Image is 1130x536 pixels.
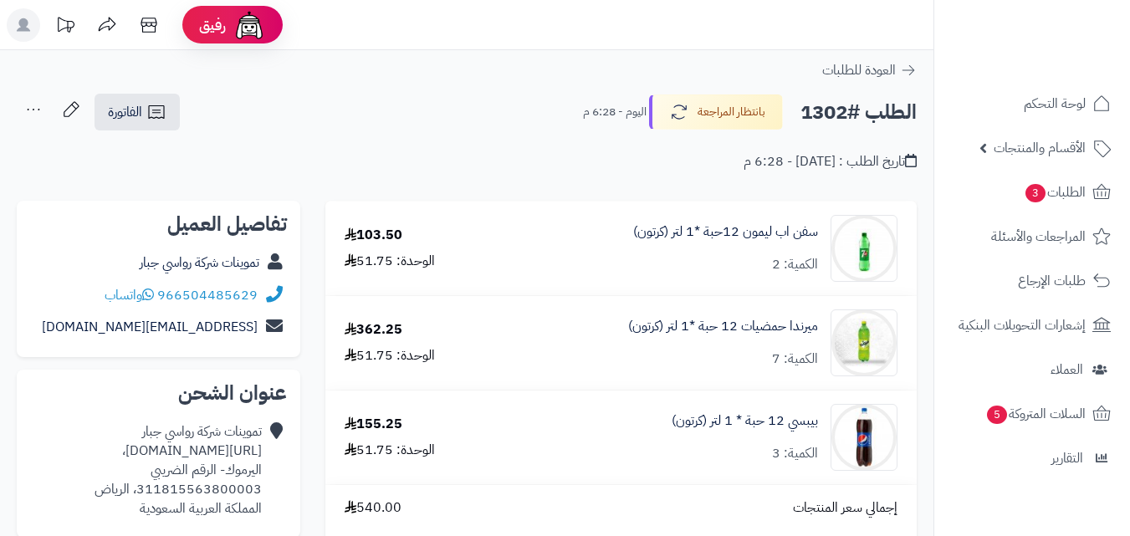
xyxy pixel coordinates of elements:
a: طلبات الإرجاع [944,261,1120,301]
div: الوحدة: 51.75 [345,441,435,460]
span: إشعارات التحويلات البنكية [959,314,1086,337]
a: 966504485629 [157,285,258,305]
button: بانتظار المراجعة [649,94,783,130]
a: تحديثات المنصة [44,8,86,46]
a: تموينات شركة رواسي جبار [140,253,259,273]
span: رفيق [199,15,226,35]
a: الطلبات3 [944,172,1120,212]
a: العودة للطلبات [822,60,917,80]
span: التقارير [1051,447,1083,470]
div: 362.25 [345,320,402,339]
a: العملاء [944,350,1120,390]
span: الأقسام والمنتجات [994,136,1086,160]
div: الوحدة: 51.75 [345,346,435,365]
a: التقارير [944,438,1120,478]
a: الفاتورة [95,94,180,130]
div: الوحدة: 51.75 [345,252,435,271]
h2: تفاصيل العميل [30,214,287,234]
a: السلات المتروكة5 [944,394,1120,434]
h2: عنوان الشحن [30,383,287,403]
a: واتساب [105,285,154,305]
div: 103.50 [345,226,402,245]
div: 155.25 [345,415,402,434]
a: بيبسي 12 حبة * 1 لتر (كرتون) [672,411,818,431]
h2: الطلب #1302 [800,95,917,130]
img: 1747594532-18409223-8150-4f06-d44a-9c8685d0-90x90.jpg [831,404,897,471]
img: logo-2.png [1016,13,1114,48]
a: [EMAIL_ADDRESS][DOMAIN_NAME] [42,317,258,337]
small: اليوم - 6:28 م [583,104,647,120]
span: الفاتورة [108,102,142,122]
a: ميرندا حمضيات 12 حبة *1 لتر (كرتون) [628,317,818,336]
div: الكمية: 3 [772,444,818,463]
span: الطلبات [1024,181,1086,204]
a: لوحة التحكم [944,84,1120,124]
img: ai-face.png [233,8,266,42]
span: لوحة التحكم [1024,92,1086,115]
div: الكمية: 7 [772,350,818,369]
div: الكمية: 2 [772,255,818,274]
span: العودة للطلبات [822,60,896,80]
div: تاريخ الطلب : [DATE] - 6:28 م [744,152,917,171]
img: 1747566256-XP8G23evkchGmxKUr8YaGb2gsq2hZno4-90x90.jpg [831,309,897,376]
span: طلبات الإرجاع [1018,269,1086,293]
a: سفن اب ليمون 12حبة *1 لتر (كرتون) [633,222,818,242]
a: إشعارات التحويلات البنكية [944,305,1120,345]
span: 5 [986,405,1007,424]
span: العملاء [1051,358,1083,381]
a: المراجعات والأسئلة [944,217,1120,257]
img: 1747540828-789ab214-413e-4ccd-b32f-1699f0bc-90x90.jpg [831,215,897,282]
span: 3 [1025,183,1046,202]
span: السلات المتروكة [985,402,1086,426]
span: 540.00 [345,498,401,518]
span: المراجعات والأسئلة [991,225,1086,248]
div: تموينات شركة رواسي جبار [URL][DOMAIN_NAME]، اليرموك- الرقم الضريبي 311815563800003، الرياض المملك... [30,422,262,518]
span: إجمالي سعر المنتجات [793,498,897,518]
